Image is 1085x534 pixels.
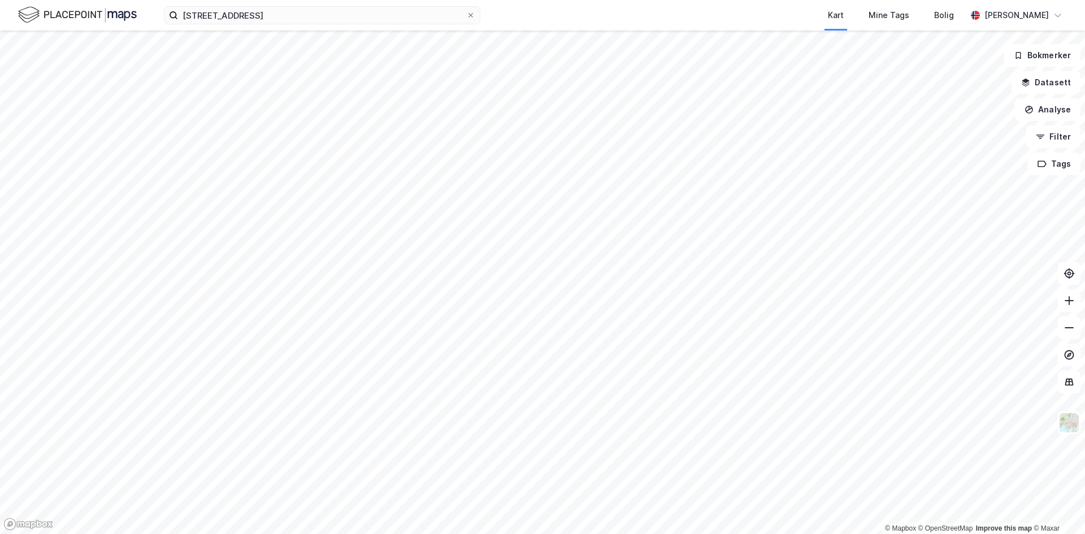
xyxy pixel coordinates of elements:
[1012,71,1080,94] button: Datasett
[918,524,973,532] a: OpenStreetMap
[934,8,954,22] div: Bolig
[1004,44,1080,67] button: Bokmerker
[869,8,909,22] div: Mine Tags
[1028,153,1080,175] button: Tags
[3,518,53,531] a: Mapbox homepage
[1058,412,1080,433] img: Z
[1028,480,1085,534] div: Kontrollprogram for chat
[976,524,1032,532] a: Improve this map
[828,8,844,22] div: Kart
[1028,480,1085,534] iframe: Chat Widget
[18,5,137,25] img: logo.f888ab2527a4732fd821a326f86c7f29.svg
[885,524,916,532] a: Mapbox
[178,7,466,24] input: Søk på adresse, matrikkel, gårdeiere, leietakere eller personer
[984,8,1049,22] div: [PERSON_NAME]
[1015,98,1080,121] button: Analyse
[1026,125,1080,148] button: Filter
